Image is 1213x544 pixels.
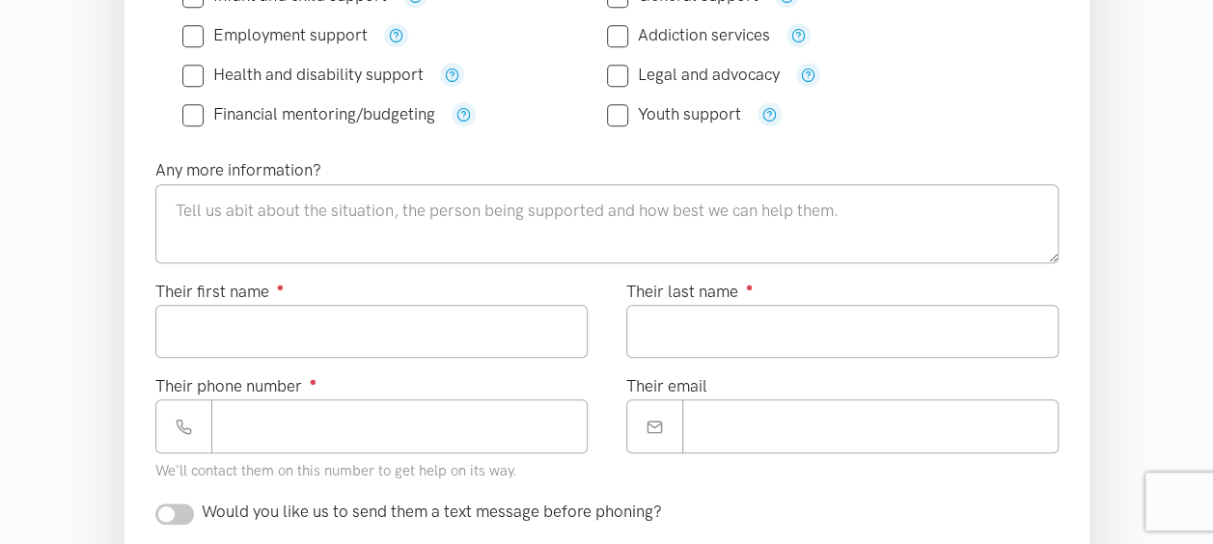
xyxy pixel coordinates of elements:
label: Financial mentoring/budgeting [182,106,435,122]
label: Health and disability support [182,67,424,83]
input: Phone number [211,399,588,452]
sup: ● [746,280,754,294]
sup: ● [310,374,317,389]
label: Their phone number [155,373,317,399]
label: Their last name [626,279,754,305]
label: Addiction services [607,27,770,43]
label: Any more information? [155,157,321,183]
input: Email [682,399,1059,452]
span: Would you like us to send them a text message before phoning? [202,502,662,521]
label: Legal and advocacy [607,67,780,83]
label: Their email [626,373,707,399]
sup: ● [277,280,285,294]
label: Youth support [607,106,741,122]
small: We'll contact them on this number to get help on its way. [155,462,517,479]
label: Employment support [182,27,368,43]
label: Their first name [155,279,285,305]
